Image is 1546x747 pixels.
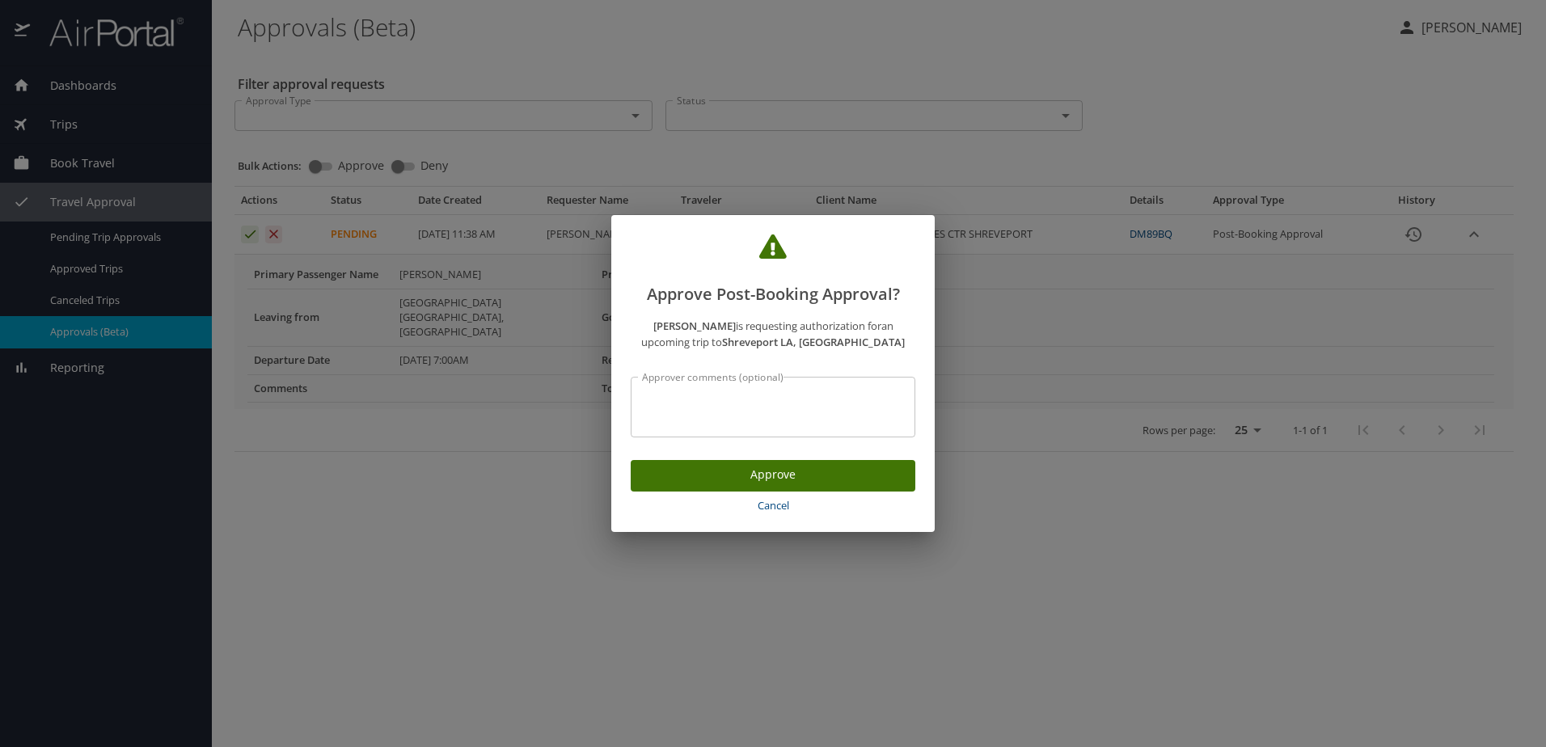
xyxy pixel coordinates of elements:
p: is requesting authorization for an upcoming trip to [631,318,915,352]
h2: Approve Post-Booking Approval? [631,234,915,307]
span: Cancel [637,496,909,515]
span: Approve [644,465,902,485]
strong: [PERSON_NAME] [653,319,736,333]
button: Cancel [631,492,915,520]
button: Approve [631,460,915,492]
strong: Shreveport LA, [GEOGRAPHIC_DATA] [722,335,905,349]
